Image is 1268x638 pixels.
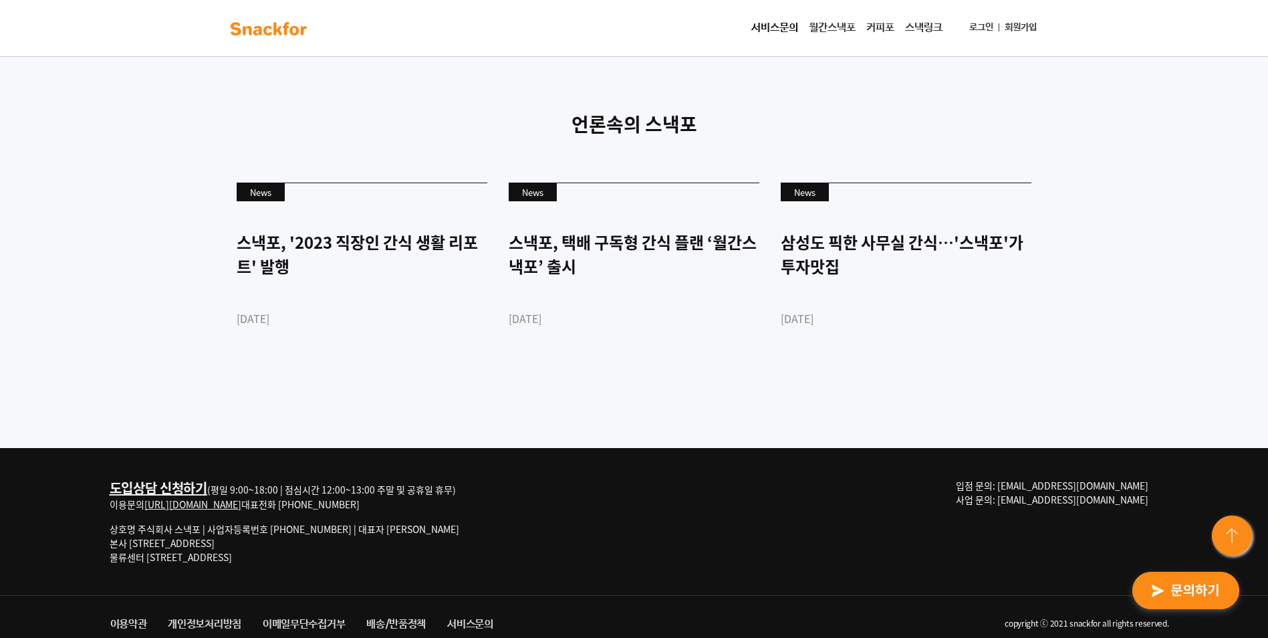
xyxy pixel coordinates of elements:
a: 홈 [4,424,88,457]
a: 회원가입 [999,15,1042,40]
p: 언론속의 스낵포 [227,110,1042,138]
a: 서비스문의 [436,613,504,637]
a: 서비스문의 [746,15,803,41]
a: 월간스낵포 [803,15,861,41]
div: News [509,183,557,202]
span: 입점 문의: [EMAIL_ADDRESS][DOMAIN_NAME] 사업 문의: [EMAIL_ADDRESS][DOMAIN_NAME] [956,479,1148,506]
a: 이용약관 [100,613,158,637]
a: 커피포 [861,15,900,41]
a: 도입상담 신청하기 [110,478,207,498]
a: News 스낵포, 택배 구독형 간식 플랜 ‘월간스낵포’ 출시 [DATE] [509,183,759,373]
span: 홈 [42,444,50,455]
a: 개인정보처리방침 [157,613,252,637]
div: 삼성도 픽한 사무실 간식…'스낵포'가 투자맛집 [781,230,1031,278]
a: News 스낵포, '2023 직장인 간식 생활 리포트' 발행 [DATE] [237,183,487,373]
img: floating-button [1209,513,1257,561]
div: [DATE] [237,310,487,326]
img: background-main-color.svg [227,18,311,39]
div: [DATE] [509,310,759,326]
a: 설정 [172,424,257,457]
a: 이메일무단수집거부 [252,613,356,637]
div: 스낵포, 택배 구독형 간식 플랜 ‘월간스낵포’ 출시 [509,230,759,278]
a: 로그인 [964,15,999,40]
a: [URL][DOMAIN_NAME] [144,498,241,511]
a: 스낵링크 [900,15,948,41]
div: 스낵포, '2023 직장인 간식 생활 리포트' 발행 [237,230,487,278]
div: News [781,183,829,202]
a: 대화 [88,424,172,457]
p: 상호명 주식회사 스낵포 | 사업자등록번호 [PHONE_NUMBER] | 대표자 [PERSON_NAME] 본사 [STREET_ADDRESS] 물류센터 [STREET_ADDRESS] [110,522,459,564]
span: 대화 [122,445,138,455]
span: 설정 [207,444,223,455]
a: 배송/반품정책 [356,613,436,637]
li: copyright ⓒ 2021 snackfor all rights reserved. [504,613,1169,637]
div: [DATE] [781,310,1031,326]
div: (평일 9:00~18:00 | 점심시간 12:00~13:00 주말 및 공휴일 휴무) 이용문의 대표전화 [PHONE_NUMBER] [110,479,459,512]
a: News 삼성도 픽한 사무실 간식…'스낵포'가 투자맛집 [DATE] [781,183,1031,373]
div: News [237,183,285,202]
